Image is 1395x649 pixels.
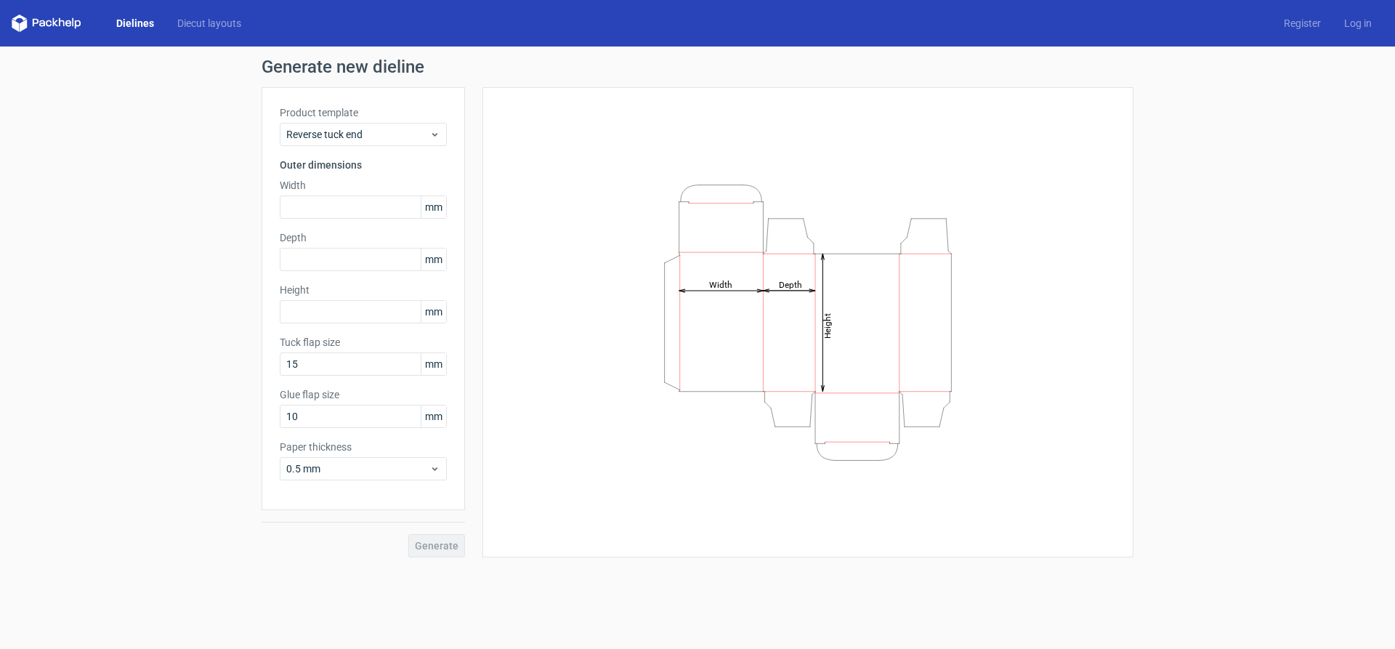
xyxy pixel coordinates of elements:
[280,230,447,245] label: Depth
[280,105,447,120] label: Product template
[286,461,429,476] span: 0.5 mm
[779,279,802,289] tspan: Depth
[286,127,429,142] span: Reverse tuck end
[1333,16,1383,31] a: Log in
[1272,16,1333,31] a: Register
[421,353,446,375] span: mm
[166,16,253,31] a: Diecut layouts
[822,313,833,338] tspan: Height
[421,406,446,427] span: mm
[105,16,166,31] a: Dielines
[280,283,447,297] label: Height
[280,440,447,454] label: Paper thickness
[280,178,447,193] label: Width
[280,335,447,350] label: Tuck flap size
[280,158,447,172] h3: Outer dimensions
[421,249,446,270] span: mm
[262,58,1133,76] h1: Generate new dieline
[421,301,446,323] span: mm
[280,387,447,402] label: Glue flap size
[421,196,446,218] span: mm
[709,279,732,289] tspan: Width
